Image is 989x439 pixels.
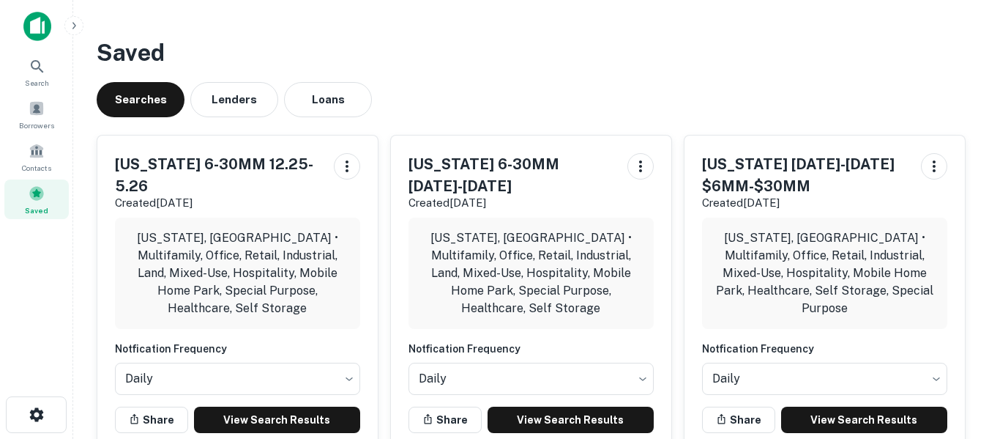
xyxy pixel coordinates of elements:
[25,204,48,216] span: Saved
[4,52,69,92] a: Search
[702,153,909,197] h5: [US_STATE] [DATE]-[DATE] $6MM-$30MM
[115,341,360,357] h6: Notfication Frequency
[408,153,616,197] h5: [US_STATE] 6-30MM [DATE]-[DATE]
[408,341,654,357] h6: Notfication Frequency
[408,194,616,212] p: Created [DATE]
[127,229,348,317] p: [US_STATE], [GEOGRAPHIC_DATA] • Multifamily, Office, Retail, Industrial, Land, Mixed-Use, Hospita...
[488,407,654,433] a: View Search Results
[194,407,360,433] a: View Search Results
[4,180,69,219] a: Saved
[97,82,184,117] button: Searches
[190,82,278,117] button: Lenders
[4,137,69,177] a: Contacts
[19,119,54,131] span: Borrowers
[284,82,372,117] button: Loans
[25,77,49,89] span: Search
[781,407,947,433] a: View Search Results
[420,229,642,317] p: [US_STATE], [GEOGRAPHIC_DATA] • Multifamily, Office, Retail, Industrial, Land, Mixed-Use, Hospita...
[702,194,909,212] p: Created [DATE]
[408,407,482,433] button: Share
[4,95,69,134] a: Borrowers
[115,407,188,433] button: Share
[97,35,966,70] h3: Saved
[22,162,51,174] span: Contacts
[115,358,360,399] div: Without label
[916,322,989,392] iframe: Chat Widget
[702,341,947,357] h6: Notfication Frequency
[115,153,322,197] h5: [US_STATE] 6-30MM 12.25-5.26
[714,229,936,317] p: [US_STATE], [GEOGRAPHIC_DATA] • Multifamily, Office, Retail, Industrial, Mixed-Use, Hospitality, ...
[115,194,322,212] p: Created [DATE]
[702,407,775,433] button: Share
[23,12,51,41] img: capitalize-icon.png
[408,358,654,399] div: Without label
[702,358,947,399] div: Without label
